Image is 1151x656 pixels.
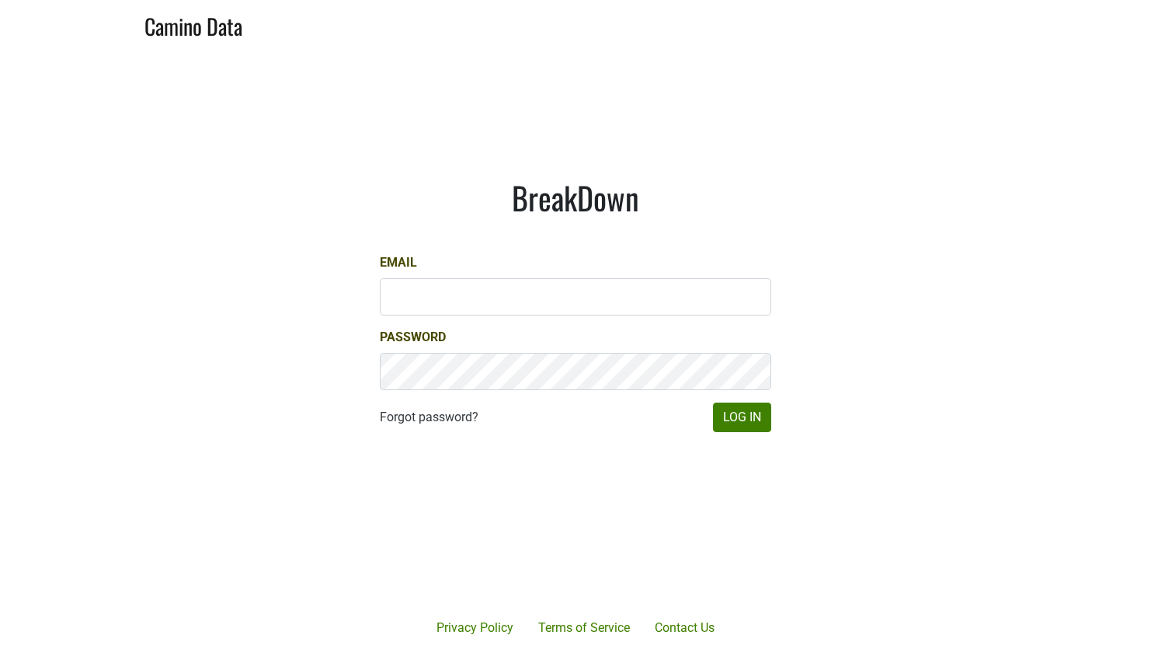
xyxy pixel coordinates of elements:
a: Forgot password? [380,408,478,427]
h1: BreakDown [380,179,771,216]
label: Password [380,328,446,347]
button: Log In [713,403,771,432]
a: Contact Us [642,612,727,644]
a: Camino Data [144,6,242,43]
label: Email [380,253,417,272]
a: Privacy Policy [424,612,526,644]
a: Terms of Service [526,612,642,644]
